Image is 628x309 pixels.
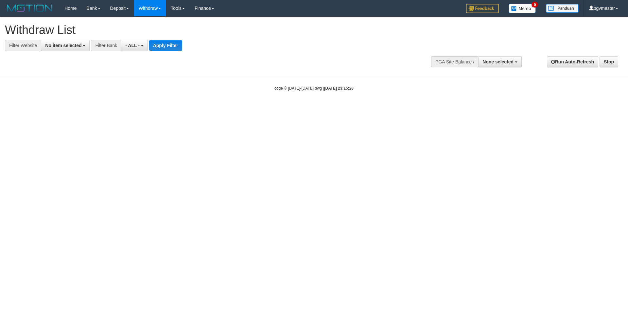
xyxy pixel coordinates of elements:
[5,24,412,37] h1: Withdraw List
[91,40,121,51] div: Filter Bank
[532,2,538,8] span: 5
[431,56,478,67] div: PGA Site Balance /
[45,43,81,48] span: No item selected
[125,43,140,48] span: - ALL -
[478,56,522,67] button: None selected
[324,86,354,91] strong: [DATE] 23:15:20
[509,4,536,13] img: Button%20Memo.svg
[121,40,148,51] button: - ALL -
[149,40,182,51] button: Apply Filter
[41,40,90,51] button: No item selected
[466,4,499,13] img: Feedback.jpg
[600,56,618,67] a: Stop
[482,59,514,64] span: None selected
[5,40,41,51] div: Filter Website
[546,4,579,13] img: panduan.png
[274,86,354,91] small: code © [DATE]-[DATE] dwg |
[547,56,598,67] a: Run Auto-Refresh
[5,3,55,13] img: MOTION_logo.png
